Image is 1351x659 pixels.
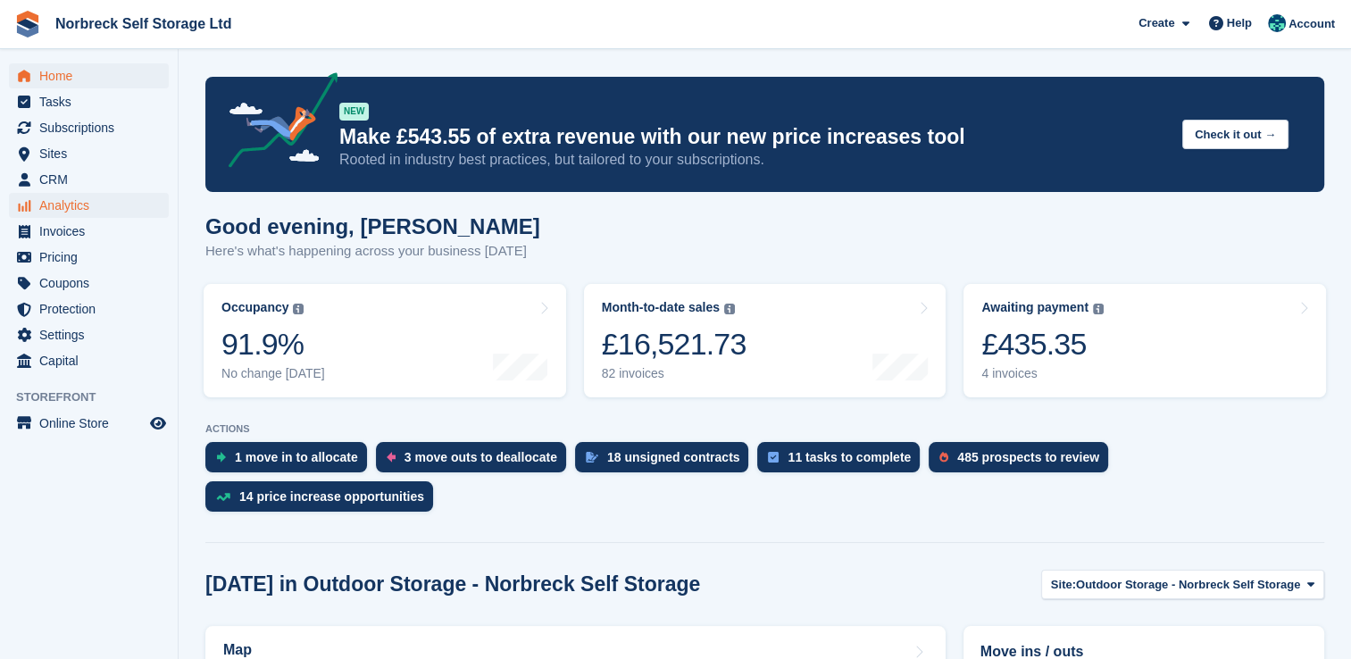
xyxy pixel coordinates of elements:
span: Pricing [39,245,146,270]
a: menu [9,322,169,347]
a: menu [9,115,169,140]
img: icon-info-grey-7440780725fd019a000dd9b08b2336e03edf1995a4989e88bcd33f0948082b44.svg [293,304,304,314]
span: Help [1227,14,1252,32]
a: menu [9,296,169,321]
span: Invoices [39,219,146,244]
div: Month-to-date sales [602,300,720,315]
a: menu [9,167,169,192]
div: Awaiting payment [981,300,1088,315]
p: Rooted in industry best practices, but tailored to your subscriptions. [339,150,1168,170]
img: icon-info-grey-7440780725fd019a000dd9b08b2336e03edf1995a4989e88bcd33f0948082b44.svg [724,304,735,314]
img: price_increase_opportunities-93ffe204e8149a01c8c9dc8f82e8f89637d9d84a8eef4429ea346261dce0b2c0.svg [216,493,230,501]
span: Create [1138,14,1174,32]
a: Norbreck Self Storage Ltd [48,9,238,38]
div: 91.9% [221,326,325,363]
span: CRM [39,167,146,192]
img: price-adjustments-announcement-icon-8257ccfd72463d97f412b2fc003d46551f7dbcb40ab6d574587a9cd5c0d94... [213,72,338,174]
button: Check it out → [1182,120,1288,149]
div: 3 move outs to deallocate [404,450,557,464]
a: 3 move outs to deallocate [376,442,575,481]
a: menu [9,348,169,373]
div: 82 invoices [602,366,746,381]
span: Coupons [39,271,146,296]
a: Occupancy 91.9% No change [DATE] [204,284,566,397]
span: Protection [39,296,146,321]
img: move_ins_to_allocate_icon-fdf77a2bb77ea45bf5b3d319d69a93e2d87916cf1d5bf7949dd705db3b84f3ca.svg [216,452,226,463]
a: 485 prospects to review [929,442,1117,481]
a: 1 move in to allocate [205,442,376,481]
div: No change [DATE] [221,366,325,381]
span: Account [1288,15,1335,33]
h1: Good evening, [PERSON_NAME] [205,214,540,238]
span: Analytics [39,193,146,218]
a: menu [9,271,169,296]
img: move_outs_to_deallocate_icon-f764333ba52eb49d3ac5e1228854f67142a1ed5810a6f6cc68b1a99e826820c5.svg [387,452,396,463]
img: stora-icon-8386f47178a22dfd0bd8f6a31ec36ba5ce8667c1dd55bd0f319d3a0aa187defe.svg [14,11,41,38]
a: Awaiting payment £435.35 4 invoices [963,284,1326,397]
a: 18 unsigned contracts [575,442,758,481]
a: menu [9,89,169,114]
h2: [DATE] in Outdoor Storage - Norbreck Self Storage [205,572,700,596]
span: Site: [1051,576,1076,594]
div: £435.35 [981,326,1104,363]
span: Outdoor Storage - Norbreck Self Storage [1076,576,1300,594]
a: 11 tasks to complete [757,442,929,481]
img: task-75834270c22a3079a89374b754ae025e5fb1db73e45f91037f5363f120a921f8.svg [768,452,779,463]
p: Here's what's happening across your business [DATE] [205,241,540,262]
h2: Map [223,642,252,658]
a: Month-to-date sales £16,521.73 82 invoices [584,284,947,397]
img: contract_signature_icon-13c848040528278c33f63329250d36e43548de30e8caae1d1a13099fd9432cc5.svg [586,452,598,463]
img: Sally King [1268,14,1286,32]
div: 1 move in to allocate [235,450,358,464]
img: icon-info-grey-7440780725fd019a000dd9b08b2336e03edf1995a4989e88bcd33f0948082b44.svg [1093,304,1104,314]
a: menu [9,141,169,166]
span: Online Store [39,411,146,436]
a: menu [9,63,169,88]
span: Capital [39,348,146,373]
a: 14 price increase opportunities [205,481,442,521]
span: Storefront [16,388,178,406]
button: Site: Outdoor Storage - Norbreck Self Storage [1041,570,1324,599]
span: Tasks [39,89,146,114]
div: NEW [339,103,369,121]
img: prospect-51fa495bee0391a8d652442698ab0144808aea92771e9ea1ae160a38d050c398.svg [939,452,948,463]
div: 4 invoices [981,366,1104,381]
div: £16,521.73 [602,326,746,363]
div: Occupancy [221,300,288,315]
span: Home [39,63,146,88]
a: Preview store [147,413,169,434]
p: ACTIONS [205,423,1324,435]
span: Sites [39,141,146,166]
div: 11 tasks to complete [788,450,911,464]
a: menu [9,193,169,218]
div: 485 prospects to review [957,450,1099,464]
span: Settings [39,322,146,347]
a: menu [9,411,169,436]
div: 14 price increase opportunities [239,489,424,504]
p: Make £543.55 of extra revenue with our new price increases tool [339,124,1168,150]
div: 18 unsigned contracts [607,450,740,464]
span: Subscriptions [39,115,146,140]
a: menu [9,219,169,244]
a: menu [9,245,169,270]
